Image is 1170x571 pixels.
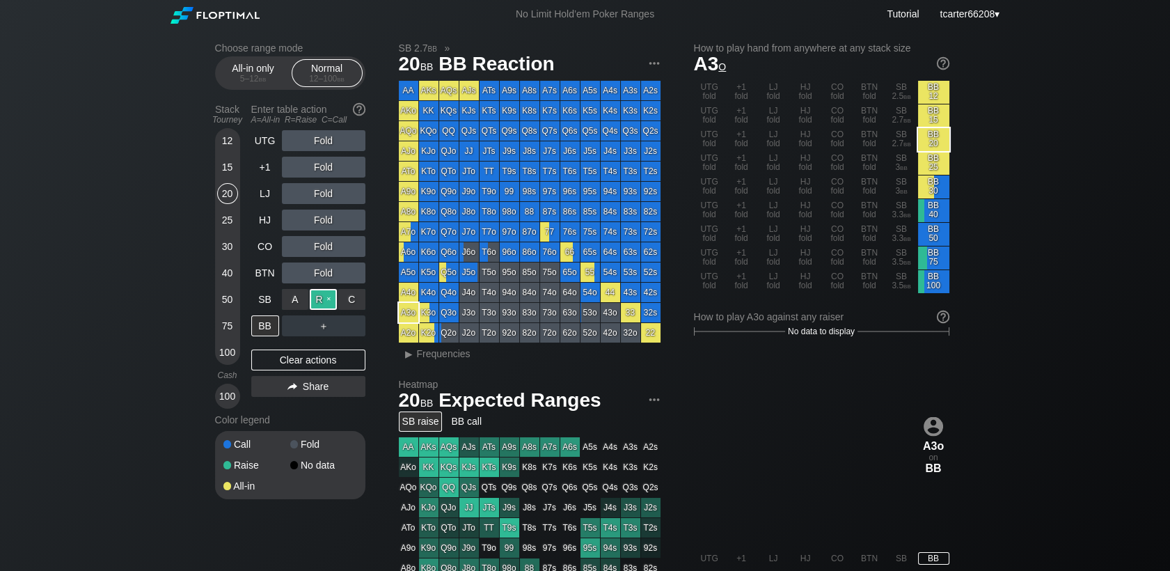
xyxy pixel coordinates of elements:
[399,81,418,100] div: AA
[480,101,499,120] div: KTs
[580,81,600,100] div: A5s
[437,42,457,54] span: »
[500,162,519,181] div: T9s
[282,236,365,257] div: Fold
[790,199,821,222] div: HJ fold
[217,289,238,310] div: 50
[540,81,560,100] div: A7s
[641,162,661,181] div: T2s
[694,81,725,104] div: UTG fold
[790,128,821,151] div: HJ fold
[217,157,238,178] div: 15
[621,101,640,120] div: K3s
[758,199,789,222] div: LJ fold
[854,247,885,269] div: BTN fold
[822,199,853,222] div: CO fold
[217,130,238,151] div: 12
[480,222,499,242] div: T7o
[580,162,600,181] div: T5s
[520,141,539,161] div: J8s
[726,104,757,127] div: +1 fold
[419,303,438,322] div: K3o
[601,121,620,141] div: Q4s
[480,121,499,141] div: QTs
[399,162,418,181] div: ATo
[338,289,365,310] div: C
[500,121,519,141] div: Q9s
[694,223,725,246] div: UTG fold
[439,283,459,302] div: Q4o
[459,303,479,322] div: J3o
[886,81,917,104] div: SB 2.5
[641,222,661,242] div: 72s
[282,289,309,310] div: A
[540,202,560,221] div: 87s
[217,386,238,407] div: 100
[580,263,600,282] div: 55
[694,247,725,269] div: UTG fold
[924,416,943,436] img: icon-avatar.b40e07d9.svg
[399,283,418,302] div: A4o
[223,439,290,449] div: Call
[540,303,560,322] div: 73o
[540,121,560,141] div: Q7s
[217,342,238,363] div: 100
[886,223,917,246] div: SB 3.3
[758,128,789,151] div: LJ fold
[439,303,459,322] div: Q3o
[886,270,917,293] div: SB 3.5
[694,152,725,175] div: UTG fold
[459,242,479,262] div: J6o
[500,182,519,201] div: 99
[621,222,640,242] div: 73s
[560,162,580,181] div: T6s
[854,223,885,246] div: BTN fold
[580,121,600,141] div: Q5s
[790,175,821,198] div: HJ fold
[282,130,365,151] div: Fold
[251,157,279,178] div: +1
[621,162,640,181] div: T3s
[520,263,539,282] div: 85o
[790,81,821,104] div: HJ fold
[580,303,600,322] div: 53o
[560,121,580,141] div: Q6s
[500,141,519,161] div: J9s
[822,223,853,246] div: CO fold
[251,289,279,310] div: SB
[790,223,821,246] div: HJ fold
[540,182,560,201] div: 97s
[480,81,499,100] div: ATs
[758,152,789,175] div: LJ fold
[621,202,640,221] div: 83s
[397,54,436,77] span: 20
[918,223,949,246] div: BB 50
[500,283,519,302] div: 94o
[419,283,438,302] div: K4o
[580,222,600,242] div: 75s
[918,199,949,222] div: BB 40
[282,263,365,283] div: Fold
[251,236,279,257] div: CO
[251,130,279,151] div: UTG
[758,175,789,198] div: LJ fold
[251,115,365,125] div: A=All-in R=Raise C=Call
[217,263,238,283] div: 40
[500,81,519,100] div: A9s
[399,263,418,282] div: A5o
[282,289,365,310] div: Raise
[290,460,357,470] div: No data
[694,104,725,127] div: UTG fold
[822,175,853,198] div: CO fold
[937,6,1002,22] div: ▾
[790,152,821,175] div: HJ fold
[903,281,911,290] span: bb
[641,81,661,100] div: A2s
[822,128,853,151] div: CO fold
[217,315,238,336] div: 75
[500,242,519,262] div: 96o
[560,242,580,262] div: 66
[822,152,853,175] div: CO fold
[621,182,640,201] div: 93s
[580,101,600,120] div: K5s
